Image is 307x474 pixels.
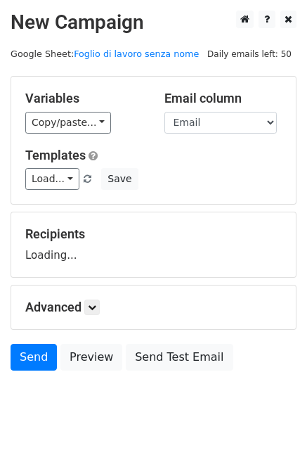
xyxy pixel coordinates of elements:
[11,344,57,371] a: Send
[202,46,296,62] span: Daily emails left: 50
[202,49,296,59] a: Daily emails left: 50
[25,226,282,263] div: Loading...
[25,168,79,190] a: Load...
[164,91,282,106] h5: Email column
[60,344,122,371] a: Preview
[25,300,282,315] h5: Advanced
[25,226,282,242] h5: Recipients
[11,11,296,34] h2: New Campaign
[126,344,233,371] a: Send Test Email
[25,148,86,162] a: Templates
[11,49,199,59] small: Google Sheet:
[25,112,111,134] a: Copy/paste...
[101,168,138,190] button: Save
[74,49,199,59] a: Foglio di lavoro senza nome
[25,91,143,106] h5: Variables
